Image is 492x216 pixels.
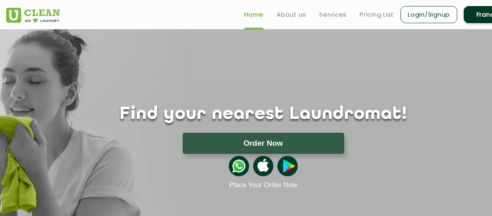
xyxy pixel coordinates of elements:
a: Services [319,10,347,19]
a: Login/Signup [400,6,457,23]
a: Pricing List [360,10,394,19]
a: Home [244,10,264,19]
a: Place Your Order Now [229,181,297,189]
img: playstoreicon.png [277,156,298,176]
img: apple-icon.png [253,156,273,176]
img: whatsappicon.png [229,156,249,176]
a: About us [277,10,306,19]
img: UClean Laundry and Dry Cleaning [6,8,60,23]
button: Order Now [183,133,344,154]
